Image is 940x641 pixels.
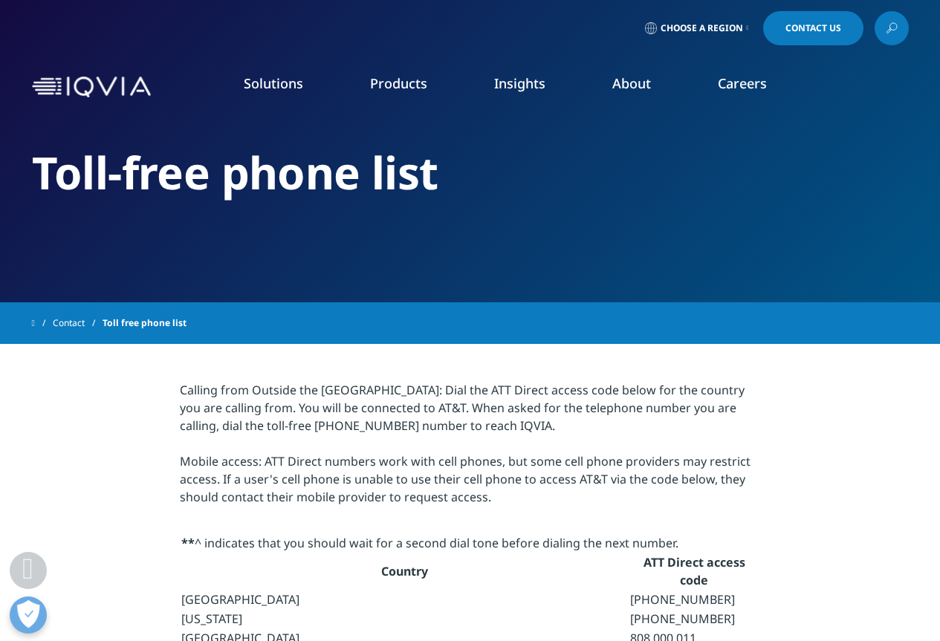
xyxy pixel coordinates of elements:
th: ATT Direct access code [630,553,759,589]
td: ^ indicates that you should wait for a second dial tone before dialing the next number. [181,534,759,552]
td: [PHONE_NUMBER] [630,590,759,608]
a: Insights [494,74,545,92]
td: [US_STATE] [181,610,629,628]
a: Contact Us [763,11,863,45]
a: Contact [53,310,103,336]
span: Toll free phone list [103,310,187,336]
a: About [612,74,651,92]
a: Careers [718,74,767,92]
th: Country [181,553,629,589]
span: Contact Us [785,24,841,33]
td: [GEOGRAPHIC_DATA] [181,590,629,608]
a: Solutions [244,74,303,92]
nav: Primary [157,52,909,122]
h2: Toll-free phone list [32,145,909,201]
td: [PHONE_NUMBER] [630,610,759,628]
a: Products [370,74,427,92]
button: Open Preferences [10,596,47,634]
span: Choose a Region [661,22,743,34]
img: IQVIA Healthcare Information Technology and Pharma Clinical Research Company [32,77,151,98]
